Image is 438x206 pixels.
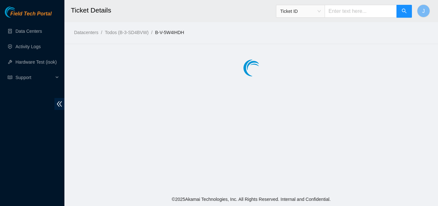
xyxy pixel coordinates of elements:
input: Enter text here... [325,5,397,18]
span: J [422,7,425,15]
span: double-left [54,98,64,110]
span: read [8,75,12,80]
span: search [402,8,407,14]
span: / [101,30,102,35]
span: / [151,30,153,35]
span: Ticket ID [280,6,321,16]
a: B-V-5W4IHDH [155,30,184,35]
button: J [417,4,430,17]
span: Support [15,71,53,84]
a: Akamai TechnologiesField Tech Portal [5,12,52,20]
a: Data Centers [15,29,42,34]
footer: © 2025 Akamai Technologies, Inc. All Rights Reserved. Internal and Confidential. [64,193,438,206]
span: Field Tech Portal [10,11,52,17]
img: Akamai Technologies [5,6,33,18]
a: Hardware Test (isok) [15,59,57,65]
button: search [396,5,412,18]
a: Activity Logs [15,44,41,49]
a: Todos (B-3-SD4BVW) [105,30,148,35]
a: Datacenters [74,30,98,35]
